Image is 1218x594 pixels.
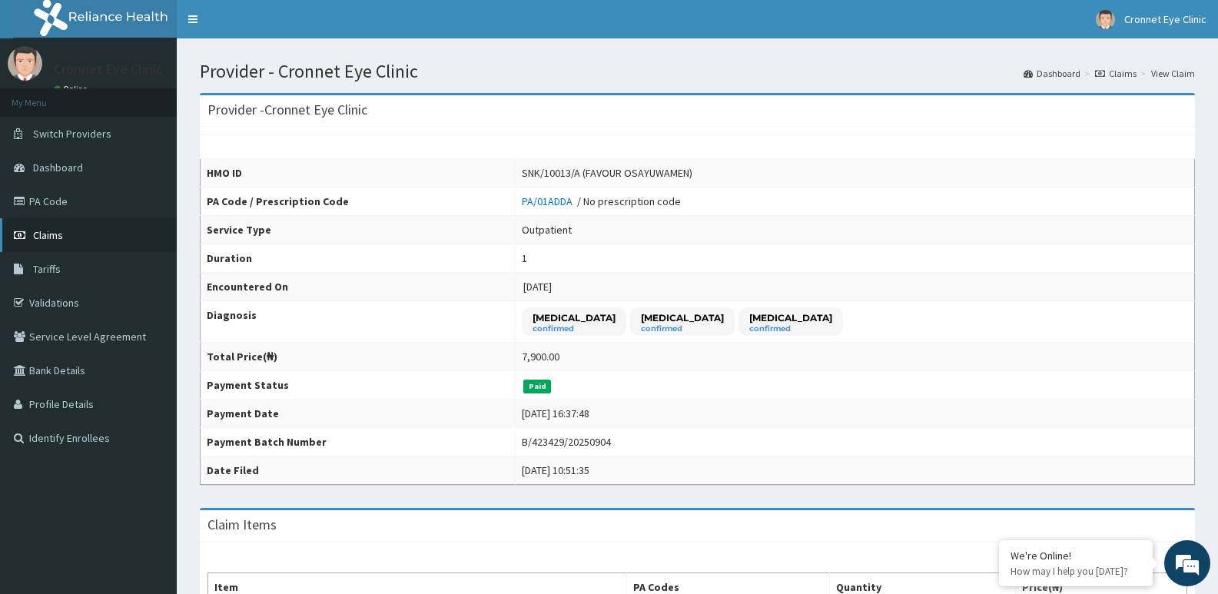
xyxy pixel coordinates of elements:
span: Claims [33,228,63,242]
th: Service Type [201,216,516,244]
a: View Claim [1151,67,1195,80]
th: Duration [201,244,516,273]
div: We're Online! [1011,549,1141,562]
div: [DATE] 16:37:48 [522,406,589,421]
h3: Provider - Cronnet Eye Clinic [207,103,367,117]
small: confirmed [641,325,724,333]
th: Date Filed [201,456,516,485]
div: Outpatient [522,222,572,237]
span: Switch Providers [33,127,111,141]
th: Encountered On [201,273,516,301]
p: Cronnet Eye Clinic [54,62,163,76]
div: 7,900.00 [522,349,559,364]
th: PA Code / Prescription Code [201,187,516,216]
div: Minimize live chat window [252,8,289,45]
h1: Provider - Cronnet Eye Clinic [200,61,1195,81]
a: Claims [1095,67,1137,80]
p: [MEDICAL_DATA] [749,311,832,324]
div: 1 [522,251,527,266]
p: How may I help you today? [1011,565,1141,578]
th: Payment Status [201,371,516,400]
a: PA/01ADDA [522,194,577,208]
h3: Claim Items [207,518,277,532]
small: confirmed [533,325,616,333]
img: d_794563401_company_1708531726252_794563401 [28,77,62,115]
span: Tariffs [33,262,61,276]
th: Payment Date [201,400,516,428]
img: User Image [1096,10,1115,29]
p: [MEDICAL_DATA] [641,311,724,324]
th: HMO ID [201,159,516,187]
th: Payment Batch Number [201,428,516,456]
img: User Image [8,46,42,81]
div: B/423429/20250904 [522,434,611,450]
span: Dashboard [33,161,83,174]
div: Chat with us now [80,86,258,106]
span: Cronnet Eye Clinic [1124,12,1206,26]
small: confirmed [749,325,832,333]
div: SNK/10013/A (FAVOUR OSAYUWAMEN) [522,165,692,181]
span: Paid [523,380,551,393]
th: Total Price(₦) [201,343,516,371]
a: Online [54,84,91,95]
div: [DATE] 10:51:35 [522,463,589,478]
textarea: Type your message and hit 'Enter' [8,420,293,473]
th: Diagnosis [201,301,516,343]
div: / No prescription code [522,194,681,209]
p: [MEDICAL_DATA] [533,311,616,324]
span: [DATE] [523,280,552,294]
a: Dashboard [1024,67,1080,80]
span: We're online! [89,194,212,349]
